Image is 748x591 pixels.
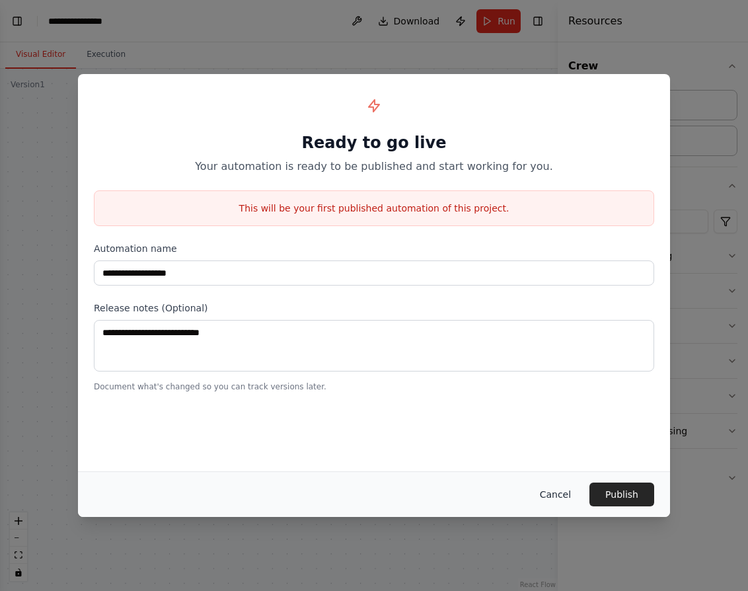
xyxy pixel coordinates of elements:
label: Automation name [94,242,654,255]
button: Cancel [529,483,581,506]
label: Release notes (Optional) [94,301,654,315]
button: Publish [589,483,654,506]
h1: Ready to go live [94,132,654,153]
p: This will be your first published automation of this project. [94,202,654,215]
p: Your automation is ready to be published and start working for you. [94,159,654,175]
p: Document what's changed so you can track versions later. [94,381,654,392]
